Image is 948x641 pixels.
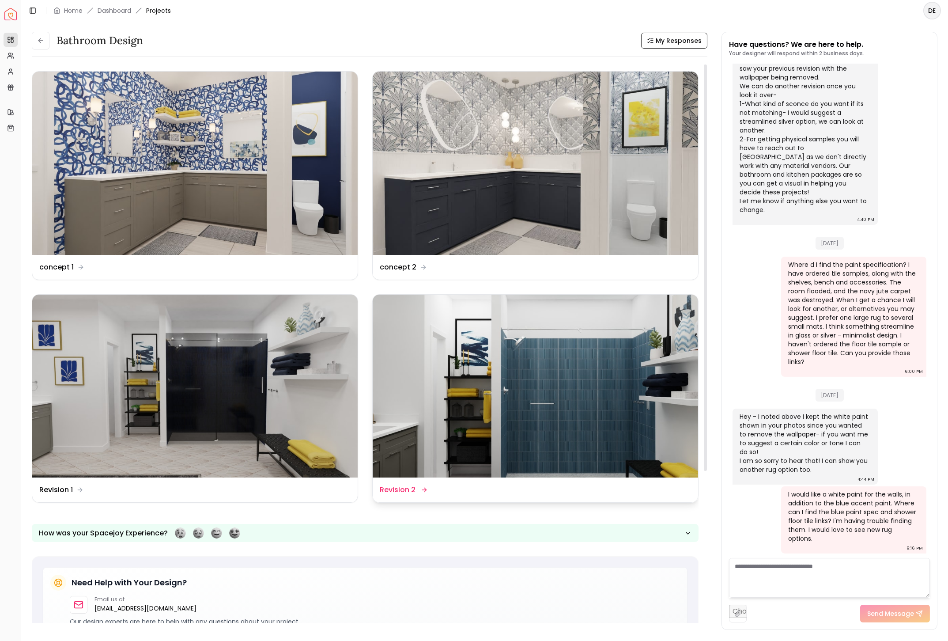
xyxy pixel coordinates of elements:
span: [DATE] [816,389,844,402]
h3: Bathroom Design [57,34,143,48]
dd: concept 1 [39,262,74,273]
div: 4:44 PM [857,475,874,484]
a: [EMAIL_ADDRESS][DOMAIN_NAME] [94,603,196,614]
a: Spacejoy [4,8,17,20]
a: concept 2concept 2 [372,71,699,280]
dd: concept 2 [380,262,416,273]
button: DE [923,2,941,19]
a: concept 1concept 1 [32,71,358,280]
span: My Responses [656,36,702,45]
a: Dashboard [98,6,131,15]
span: [DATE] [816,237,844,250]
a: Revision 1Revision 1 [32,294,358,503]
p: Email us at [94,596,196,603]
dd: Revision 1 [39,485,73,495]
img: concept 2 [373,72,698,255]
div: Hi [PERSON_NAME] just sent over the slides of links that are details for your project with the ti... [740,20,869,214]
button: How was your Spacejoy Experience?Feeling terribleFeeling badFeeling goodFeeling awesome [32,524,699,542]
span: DE [924,3,940,19]
div: Hey - I noted above I kept the white paint shown in your photos since you wanted to remove the wa... [740,412,869,474]
img: concept 1 [32,72,358,255]
img: Spacejoy Logo [4,8,17,20]
div: 4:40 PM [857,215,874,224]
p: How was your Spacejoy Experience? [39,528,168,539]
button: My Responses [641,33,707,49]
a: Revision 2Revision 2 [372,294,699,503]
p: Your designer will respond within 2 business days. [729,50,864,57]
img: Revision 2 [373,295,698,478]
div: Where d I find the paint specification? I have ordered tile samples, along with the shelves, benc... [788,260,918,366]
span: Projects [146,6,171,15]
p: Have questions? We are here to help. [729,39,864,50]
a: Home [64,6,83,15]
div: I would like a white paint for the walls, in addition to the blue accent paint. Where can I find ... [788,490,918,543]
dd: Revision 2 [380,485,415,495]
div: 6:00 PM [905,367,923,376]
img: Revision 1 [32,295,358,478]
nav: breadcrumb [53,6,171,15]
h5: Need Help with Your Design? [72,577,187,589]
div: 9:16 PM [906,544,923,553]
p: Our design experts are here to help with any questions about your project. [70,617,680,626]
